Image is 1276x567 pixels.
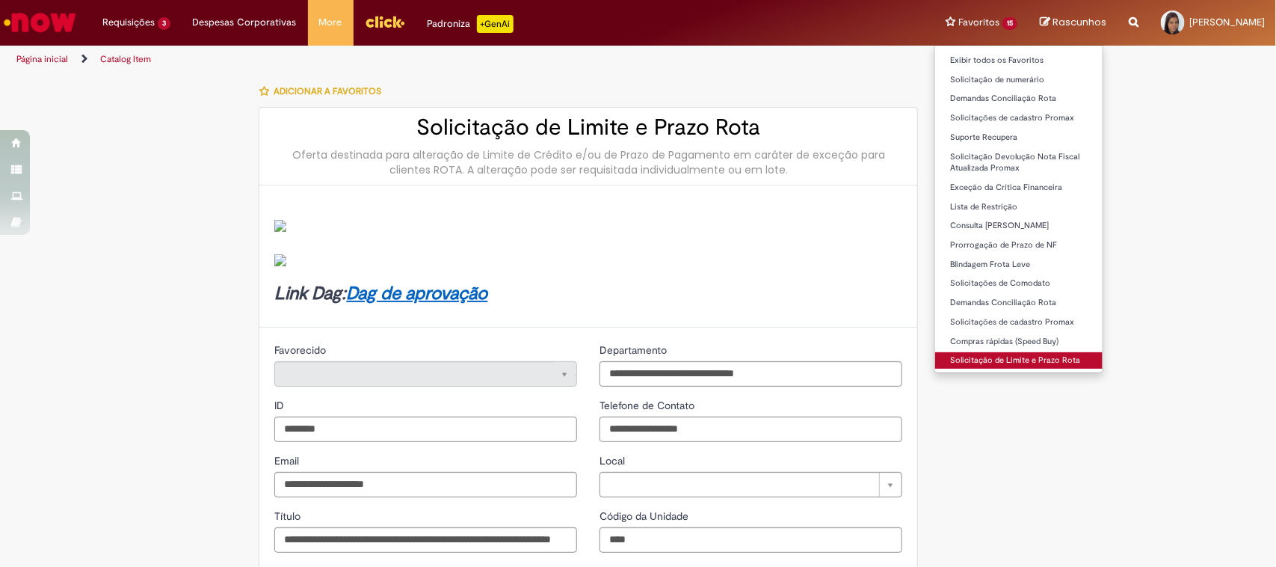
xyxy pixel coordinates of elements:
input: Email [274,472,577,497]
span: Requisições [102,15,155,30]
span: Título [274,509,303,523]
a: Solicitações de cadastro Promax [935,314,1103,331]
a: Página inicial [16,53,68,65]
span: 3 [158,17,170,30]
div: Padroniza [428,15,514,33]
span: Despesas Corporativas [193,15,297,30]
span: Departamento [600,343,670,357]
img: sys_attachment.do [274,254,286,266]
p: +GenAi [477,15,514,33]
span: 15 [1002,17,1017,30]
span: Código da Unidade [600,509,691,523]
span: Local [600,454,628,468]
a: Solicitações de cadastro Promax [935,110,1103,126]
a: Lista de Restrição [935,199,1103,215]
img: click_logo_yellow_360x200.png [365,10,405,33]
input: Telefone de Contato [600,417,902,442]
ul: Favoritos [934,45,1103,373]
input: Código da Unidade [600,527,902,553]
img: ServiceNow [1,7,78,37]
a: Prorrogação de Prazo de NF [935,237,1103,254]
button: Adicionar a Favoritos [259,76,389,107]
a: Catalog Item [100,53,151,65]
a: Suporte Recupera [935,129,1103,146]
span: Favoritos [958,15,999,30]
a: Demandas Conciliação Rota [935,91,1103,107]
span: Email [274,454,302,468]
a: Solicitação de numerário [935,72,1103,88]
a: Rascunhos [1040,16,1106,30]
a: Limpar campo Favorecido [274,361,577,387]
span: Adicionar a Favoritos [274,85,381,97]
img: sys_attachment.do [274,220,286,232]
input: Departamento [600,361,902,387]
span: Telefone de Contato [600,399,697,412]
a: Limpar campo Local [600,472,902,497]
div: Oferta destinada para alteração de Limite de Crédito e/ou de Prazo de Pagamento em caráter de exc... [274,147,902,177]
a: Exibir todos os Favoritos [935,52,1103,69]
a: Exceção da Crítica Financeira [935,180,1103,196]
a: Compras rápidas (Speed Buy) [935,334,1103,350]
span: [PERSON_NAME] [1189,16,1265,28]
a: Solicitações de Comodato [935,275,1103,292]
span: Somente leitura - Favorecido [274,343,329,357]
a: Blindagem Frota Leve [935,257,1103,273]
a: Solicitação de Limite e Prazo Rota [935,352,1103,369]
ul: Trilhas de página [11,46,839,73]
a: Demandas Conciliação Rota [935,295,1103,311]
span: Rascunhos [1052,15,1106,29]
a: Consulta [PERSON_NAME] [935,218,1103,234]
input: Título [274,527,577,553]
strong: Link Dag: [274,282,487,305]
span: More [319,15,342,30]
span: ID [274,399,287,412]
h2: Solicitação de Limite e Prazo Rota [274,115,902,140]
a: Solicitação Devolução Nota Fiscal Atualizada Promax [935,149,1103,177]
input: ID [274,417,577,442]
a: Dag de aprovação [346,282,487,305]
